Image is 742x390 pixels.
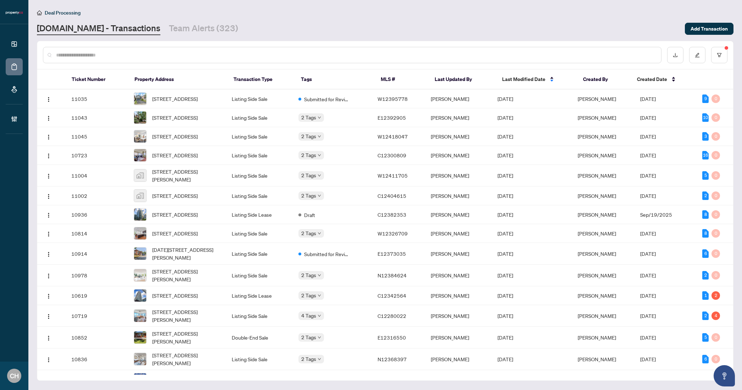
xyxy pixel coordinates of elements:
[152,211,198,218] span: [STREET_ADDRESS]
[46,293,51,299] img: Logo
[640,211,672,218] span: Sep/19/2025
[226,305,293,327] td: Listing Side Sale
[640,172,656,179] span: [DATE]
[46,115,51,121] img: Logo
[134,190,146,202] img: thumbnail-img
[425,205,492,224] td: [PERSON_NAME]
[702,151,709,159] div: 16
[169,22,238,35] a: Team Alerts (323)
[6,11,23,15] img: logo
[43,209,54,220] button: Logo
[578,313,616,319] span: [PERSON_NAME]
[134,331,146,343] img: thumbnail-img
[301,113,316,121] span: 2 Tags
[695,53,700,58] span: edit
[711,210,720,219] div: 0
[37,22,160,35] a: [DOMAIN_NAME] - Transactions
[152,192,198,200] span: [STREET_ADDRESS]
[45,10,81,16] span: Deal Processing
[43,93,54,104] button: Logo
[578,334,616,341] span: [PERSON_NAME]
[640,230,656,237] span: [DATE]
[378,193,406,199] span: C12404615
[66,186,128,205] td: 11002
[66,224,128,243] td: 10814
[43,112,54,123] button: Logo
[152,229,198,237] span: [STREET_ADDRESS]
[425,127,492,146] td: [PERSON_NAME]
[425,286,492,305] td: [PERSON_NAME]
[578,272,616,278] span: [PERSON_NAME]
[425,348,492,370] td: [PERSON_NAME]
[425,90,492,108] td: [PERSON_NAME]
[378,133,408,140] span: W12418047
[152,308,220,324] span: [STREET_ADDRESS][PERSON_NAME]
[226,265,293,286] td: Listing Side Sale
[577,70,631,90] th: Created By
[378,152,406,158] span: C12300809
[496,70,577,90] th: Last Modified Date
[702,132,709,141] div: 3
[702,191,709,200] div: 2
[152,246,220,261] span: [DATE][STREET_ADDRESS][PERSON_NAME]
[711,47,727,63] button: filter
[134,208,146,221] img: thumbnail-img
[304,95,350,103] span: Submitted for Review
[301,333,316,341] span: 2 Tags
[711,333,720,342] div: 0
[578,152,616,158] span: [PERSON_NAME]
[301,132,316,140] span: 2 Tags
[10,371,19,381] span: CH
[711,291,720,300] div: 2
[498,172,513,179] span: [DATE]
[578,114,616,121] span: [PERSON_NAME]
[66,205,128,224] td: 10936
[226,127,293,146] td: Listing Side Sale
[46,97,51,102] img: Logo
[378,250,406,257] span: E12373035
[578,96,616,102] span: [PERSON_NAME]
[578,230,616,237] span: [PERSON_NAME]
[378,172,408,179] span: W12411705
[502,75,545,83] span: Last Modified Date
[46,173,51,179] img: Logo
[66,165,128,186] td: 11004
[301,151,316,159] span: 2 Tags
[425,186,492,205] td: [PERSON_NAME]
[43,374,54,385] button: Logo
[66,146,128,165] td: 10723
[640,133,656,140] span: [DATE]
[375,70,429,90] th: MLS #
[711,94,720,103] div: 0
[318,273,321,277] span: down
[318,336,321,339] span: down
[578,133,616,140] span: [PERSON_NAME]
[711,271,720,280] div: 0
[702,210,709,219] div: 8
[134,169,146,182] img: thumbnail-img
[498,96,513,102] span: [DATE]
[226,243,293,265] td: Listing Side Sale
[134,112,146,124] img: thumbnail-img
[318,174,321,177] span: down
[378,211,406,218] span: C12382353
[702,312,709,320] div: 2
[578,356,616,362] span: [PERSON_NAME]
[66,90,128,108] td: 11035
[429,70,496,90] th: Last Updated By
[425,108,492,127] td: [PERSON_NAME]
[498,211,513,218] span: [DATE]
[702,355,709,363] div: 6
[43,248,54,259] button: Logo
[301,229,316,237] span: 2 Tags
[152,351,220,367] span: [STREET_ADDRESS][PERSON_NAME]
[578,250,616,257] span: [PERSON_NAME]
[66,327,128,348] td: 10852
[46,251,51,257] img: Logo
[378,356,407,362] span: N12368397
[226,224,293,243] td: Listing Side Sale
[46,231,51,237] img: Logo
[43,131,54,142] button: Logo
[43,170,54,181] button: Logo
[425,305,492,327] td: [PERSON_NAME]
